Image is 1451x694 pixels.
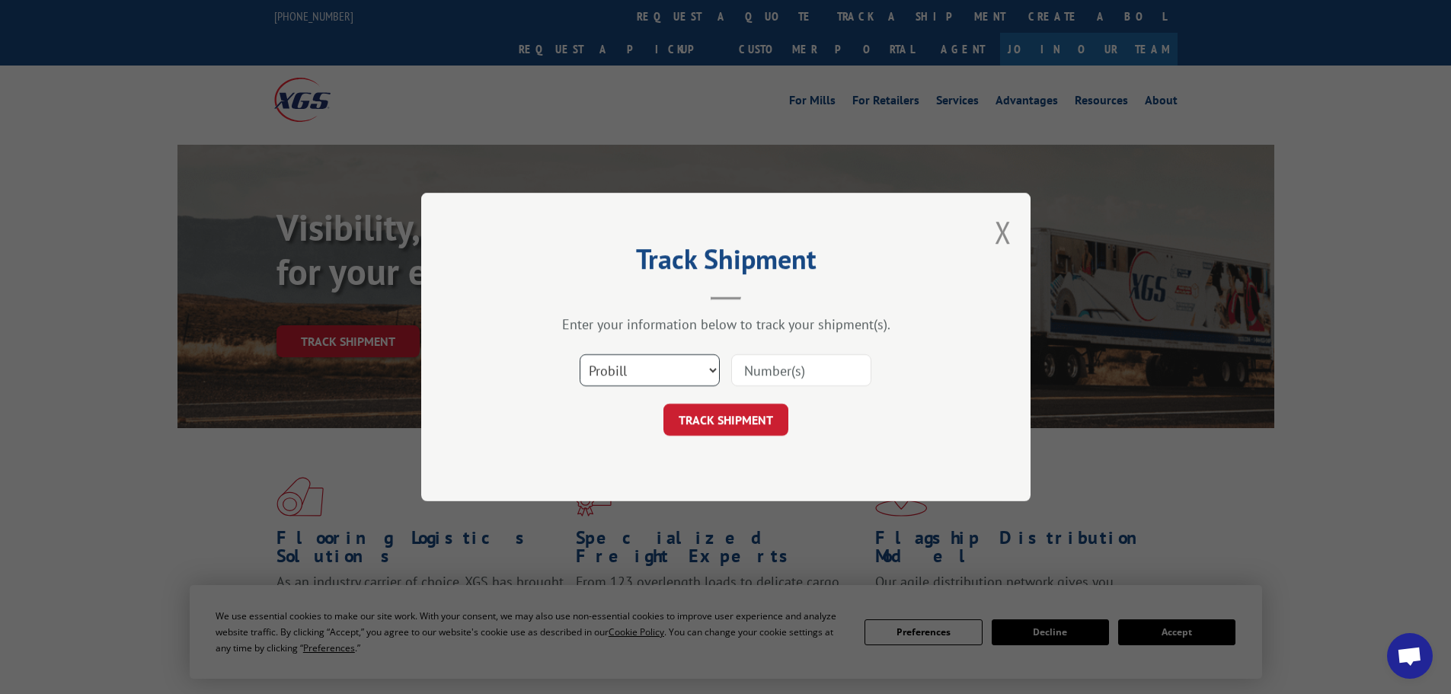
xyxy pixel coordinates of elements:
[995,212,1012,252] button: Close modal
[663,404,788,436] button: TRACK SHIPMENT
[497,248,954,277] h2: Track Shipment
[1387,633,1433,679] div: Open chat
[497,315,954,333] div: Enter your information below to track your shipment(s).
[731,354,871,386] input: Number(s)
